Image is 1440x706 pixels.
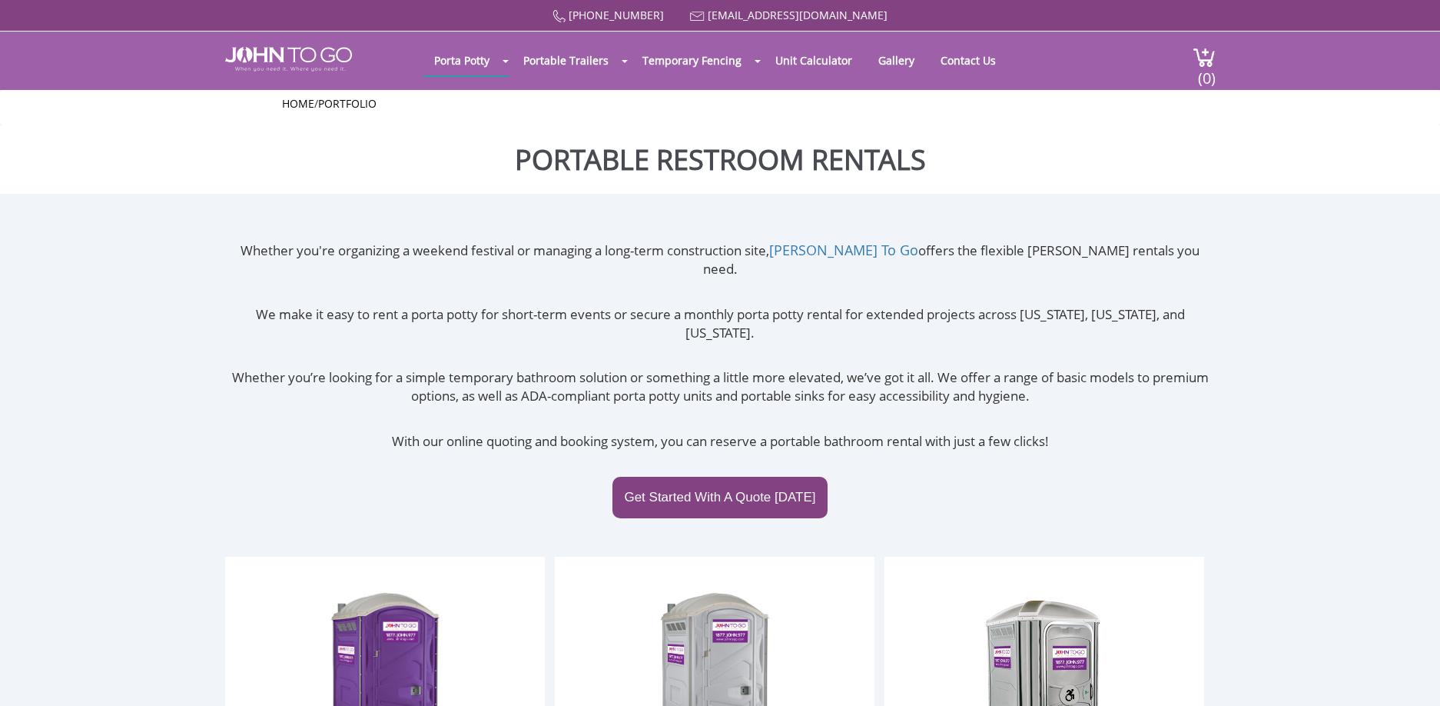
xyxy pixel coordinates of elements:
[282,96,314,111] a: Home
[512,45,620,75] a: Portable Trailers
[282,96,1158,112] ul: /
[867,45,926,75] a: Gallery
[929,45,1007,75] a: Contact Us
[769,241,918,259] a: [PERSON_NAME] To Go
[225,241,1216,279] p: Whether you're organizing a weekend festival or managing a long-term construction site, offers th...
[552,10,566,23] img: Call
[423,45,501,75] a: Porta Potty
[1197,55,1216,88] span: (0)
[1193,47,1216,68] img: cart a
[690,12,705,22] img: Mail
[318,96,377,111] a: Portfolio
[225,47,352,72] img: JOHN to go
[225,432,1216,451] p: With our online quoting and booking system, you can reserve a portable bathroom rental with just ...
[631,45,753,75] a: Temporary Fencing
[225,368,1216,406] p: Whether you’re looking for a simple temporary bathroom solution or something a little more elevat...
[612,477,827,518] a: Get Started With A Quote [DATE]
[1379,644,1440,706] button: Live Chat
[708,8,888,22] a: [EMAIL_ADDRESS][DOMAIN_NAME]
[225,305,1216,343] p: We make it easy to rent a porta potty for short-term events or secure a monthly porta potty renta...
[764,45,864,75] a: Unit Calculator
[569,8,664,22] a: [PHONE_NUMBER]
